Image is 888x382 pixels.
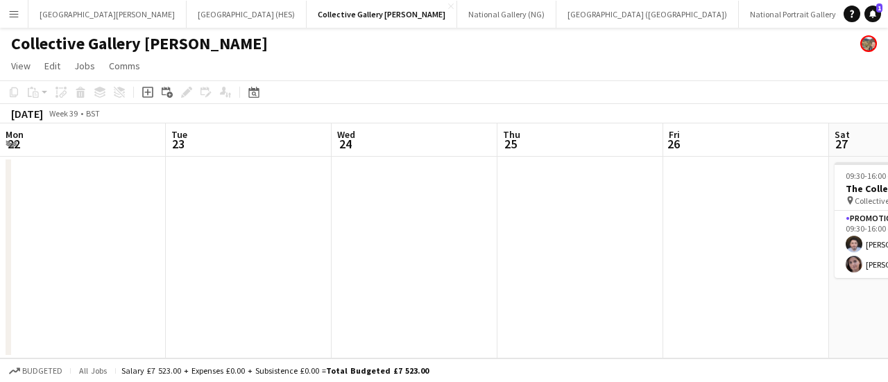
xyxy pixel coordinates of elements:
[44,60,60,72] span: Edit
[74,60,95,72] span: Jobs
[109,60,140,72] span: Comms
[22,366,62,376] span: Budgeted
[337,128,355,141] span: Wed
[76,365,110,376] span: All jobs
[556,1,739,28] button: [GEOGRAPHIC_DATA] ([GEOGRAPHIC_DATA])
[169,136,187,152] span: 23
[335,136,355,152] span: 24
[11,33,268,54] h1: Collective Gallery [PERSON_NAME]
[864,6,881,22] a: 1
[39,57,66,75] a: Edit
[69,57,101,75] a: Jobs
[832,136,850,152] span: 27
[876,3,882,12] span: 1
[6,128,24,141] span: Mon
[739,1,870,28] button: National Portrait Gallery (NPG)
[3,136,24,152] span: 22
[503,128,520,141] span: Thu
[171,128,187,141] span: Tue
[860,35,877,52] app-user-avatar: Alyce Paton
[187,1,307,28] button: [GEOGRAPHIC_DATA] (HES)
[307,1,457,28] button: Collective Gallery [PERSON_NAME]
[11,60,31,72] span: View
[326,365,429,376] span: Total Budgeted £7 523.00
[86,108,100,119] div: BST
[7,363,65,379] button: Budgeted
[121,365,429,376] div: Salary £7 523.00 + Expenses £0.00 + Subsistence £0.00 =
[501,136,520,152] span: 25
[46,108,80,119] span: Week 39
[6,57,36,75] a: View
[11,107,43,121] div: [DATE]
[669,128,680,141] span: Fri
[457,1,556,28] button: National Gallery (NG)
[28,1,187,28] button: [GEOGRAPHIC_DATA][PERSON_NAME]
[103,57,146,75] a: Comms
[667,136,680,152] span: 26
[835,128,850,141] span: Sat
